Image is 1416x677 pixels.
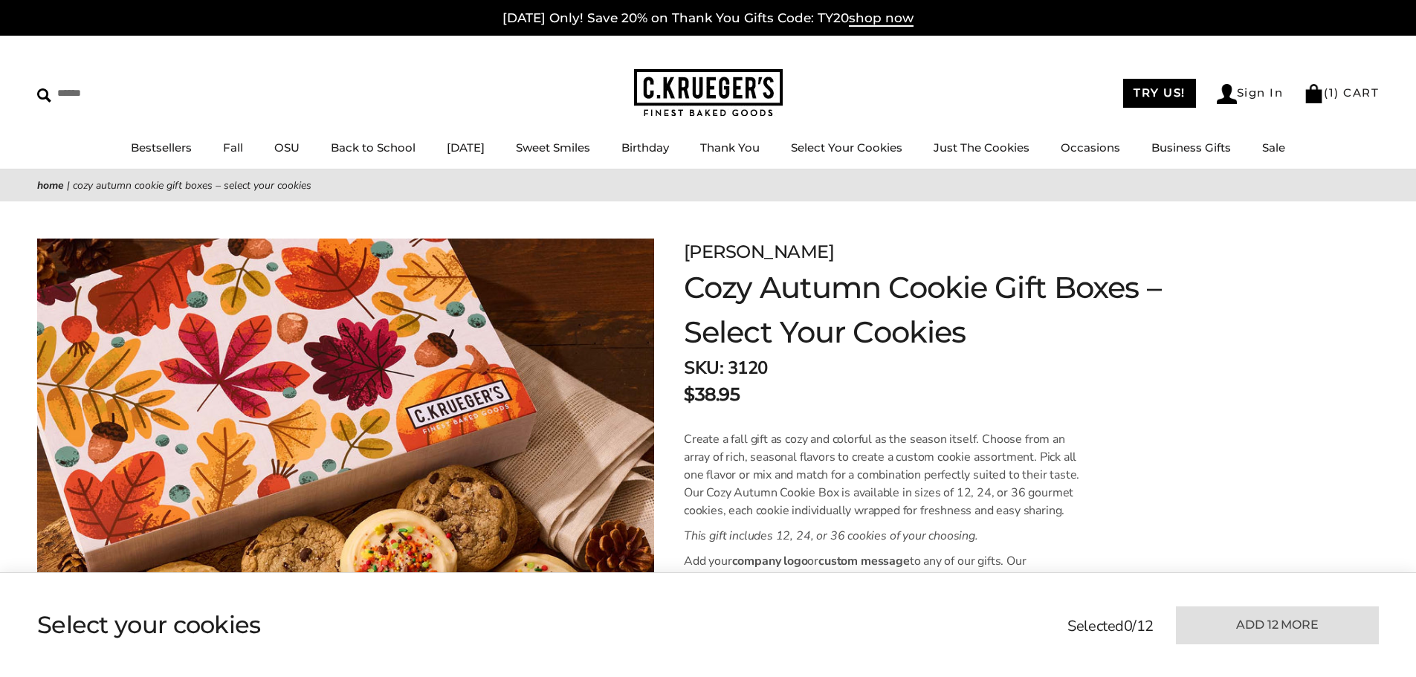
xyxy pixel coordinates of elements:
[734,571,867,587] strong: Business Gift Specialists
[1217,84,1237,104] img: Account
[274,140,300,155] a: OSU
[1304,84,1324,103] img: Bag
[684,430,1090,519] p: Create a fall gift as cozy and colorful as the season itself. Choose from an array of rich, seaso...
[818,553,910,569] strong: custom message
[728,356,768,380] span: 3120
[1151,140,1231,155] a: Business Gifts
[1217,84,1284,104] a: Sign In
[1304,85,1379,100] a: (1) CART
[684,239,1162,265] p: [PERSON_NAME]
[1124,616,1133,636] span: 0
[516,140,590,155] a: Sweet Smiles
[12,621,154,665] iframe: Sign Up via Text for Offers
[684,265,1162,354] h1: Cozy Autumn Cookie Gift Boxes – Select Your Cookies
[849,10,914,27] span: shop now
[684,552,1090,641] p: Add your or to any of our gifts. Our dedicated provide a white-glove concierge service to ensure ...
[684,381,740,408] p: $38.95
[1176,606,1379,644] button: Add 12 more
[37,177,1379,194] nav: breadcrumbs
[1061,140,1120,155] a: Occasions
[791,140,902,155] a: Select Your Cookies
[37,82,214,105] input: Search
[447,140,485,155] a: [DATE]
[37,178,64,192] a: Home
[1329,85,1335,100] span: 1
[73,178,311,192] span: Cozy Autumn Cookie Gift Boxes – Select Your Cookies
[684,356,723,380] strong: SKU:
[131,140,192,155] a: Bestsellers
[1262,140,1285,155] a: Sale
[621,140,669,155] a: Birthday
[1123,79,1196,108] a: TRY US!
[502,10,914,27] a: [DATE] Only! Save 20% on Thank You Gifts Code: TY20shop now
[1067,615,1154,638] p: Selected /
[934,140,1029,155] a: Just The Cookies
[331,140,416,155] a: Back to School
[1137,616,1154,636] span: 12
[37,88,51,103] img: Search
[223,140,243,155] a: Fall
[684,528,978,544] em: This gift includes 12, 24, or 36 cookies of your choosing.
[67,178,70,192] span: |
[700,140,760,155] a: Thank You
[634,69,783,117] img: C.KRUEGER'S
[732,553,808,569] strong: company logo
